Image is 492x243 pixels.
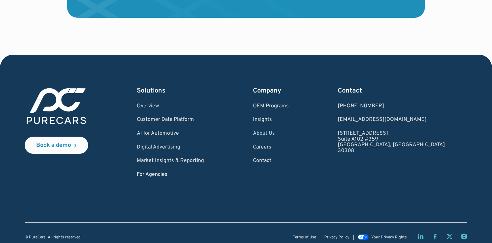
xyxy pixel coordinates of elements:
a: Book a demo [25,137,88,154]
a: For Agencies [137,172,204,178]
div: Company [253,86,289,95]
a: OEM Programs [253,103,289,109]
a: [STREET_ADDRESS]Suite A102 #359[GEOGRAPHIC_DATA], [GEOGRAPHIC_DATA]30308 [338,131,445,154]
a: AI for Automotive [137,131,204,137]
div: © PureCars. All rights reserved. [25,235,82,240]
div: Your Privacy Rights [371,235,407,240]
div: Solutions [137,86,204,95]
div: Contact [338,86,445,95]
a: Privacy Policy [324,235,349,240]
a: About Us [253,131,289,137]
div: Book a demo [36,143,71,148]
a: Facebook page [432,233,438,240]
a: Overview [137,103,204,109]
a: Customer Data Platform [137,117,204,123]
a: Twitter X page [446,233,453,240]
a: Contact [253,158,289,164]
a: LinkedIn page [417,233,424,240]
a: Market Insights & Reporting [137,158,204,164]
a: Insights [253,117,289,123]
a: Instagram page [461,233,467,240]
div: [PHONE_NUMBER] [338,103,445,109]
a: Your Privacy Rights [357,235,407,240]
img: purecars logo [25,86,88,126]
a: Email us [338,117,445,123]
a: Terms of Use [293,235,316,240]
a: Digital Advertising [137,145,204,150]
a: Careers [253,145,289,150]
